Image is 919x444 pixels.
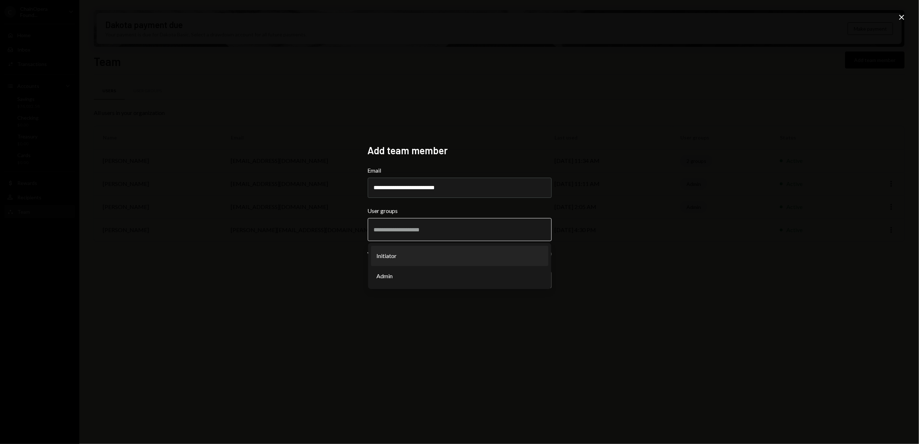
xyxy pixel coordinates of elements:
[368,250,411,258] div: View only Access
[368,207,552,215] label: User groups
[368,166,552,175] label: Email
[368,143,552,157] h2: Add team member
[371,266,548,286] li: Admin
[371,246,548,266] li: Initiator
